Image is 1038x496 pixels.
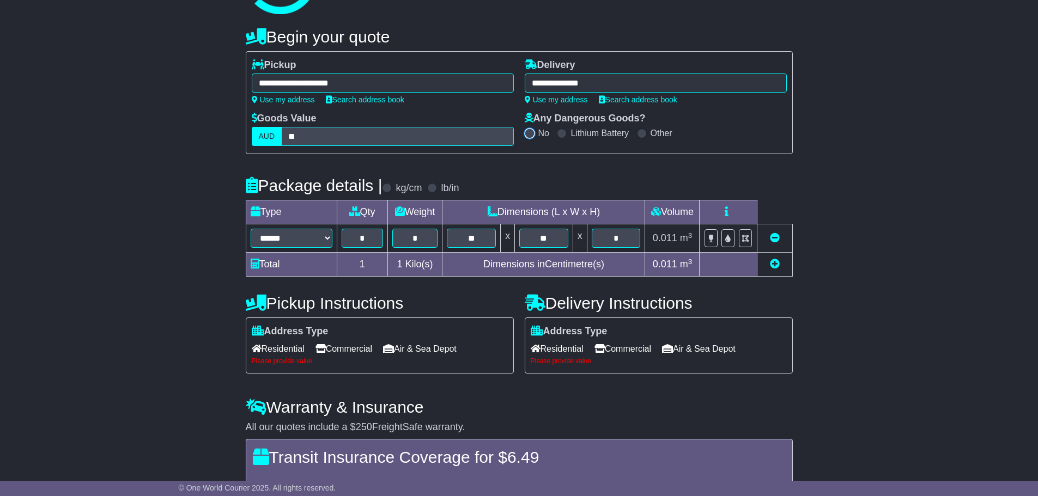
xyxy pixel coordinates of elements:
a: Search address book [599,95,677,104]
span: 1 [397,259,402,270]
label: Address Type [252,326,329,338]
label: Any Dangerous Goods? [525,113,646,125]
td: x [573,224,587,253]
td: Weight [387,200,442,224]
div: Please provide value [531,357,787,365]
label: lb/in [441,182,459,194]
td: 1 [337,253,387,277]
h4: Pickup Instructions [246,294,514,312]
a: Use my address [525,95,588,104]
div: All our quotes include a $ FreightSafe warranty. [246,421,793,433]
span: © One World Courier 2025. All rights reserved. [179,483,336,492]
a: Remove this item [770,232,780,243]
a: Add new item [770,259,780,270]
h4: Begin your quote [246,28,793,46]
td: Type [246,200,337,224]
label: Lithium Battery [570,128,629,138]
span: Commercial [315,340,372,357]
span: m [680,259,693,270]
h4: Delivery Instructions [525,294,793,312]
a: Use my address [252,95,315,104]
h4: Warranty & Insurance [246,398,793,416]
span: 0.011 [653,259,677,270]
span: 6.49 [507,448,539,466]
label: Address Type [531,326,608,338]
td: Total [246,253,337,277]
h4: Transit Insurance Coverage for $ [253,448,786,466]
label: Other [651,128,672,138]
span: Residential [531,340,584,357]
td: Qty [337,200,387,224]
h4: Package details | [246,176,383,194]
label: Goods Value [252,113,317,125]
label: AUD [252,127,282,146]
td: Dimensions (L x W x H) [442,200,645,224]
div: Please provide value [252,357,508,365]
span: Commercial [594,340,651,357]
td: Kilo(s) [387,253,442,277]
label: Pickup [252,59,296,71]
sup: 3 [688,258,693,266]
td: Volume [645,200,700,224]
label: No [538,128,549,138]
span: Air & Sea Depot [662,340,736,357]
label: kg/cm [396,182,422,194]
span: Residential [252,340,305,357]
span: 0.011 [653,232,677,243]
span: 250 [356,421,372,432]
a: Search address book [326,95,404,104]
td: x [501,224,515,253]
span: Air & Sea Depot [383,340,457,357]
sup: 3 [688,231,693,240]
label: Delivery [525,59,575,71]
td: Dimensions in Centimetre(s) [442,253,645,277]
span: m [680,232,693,243]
